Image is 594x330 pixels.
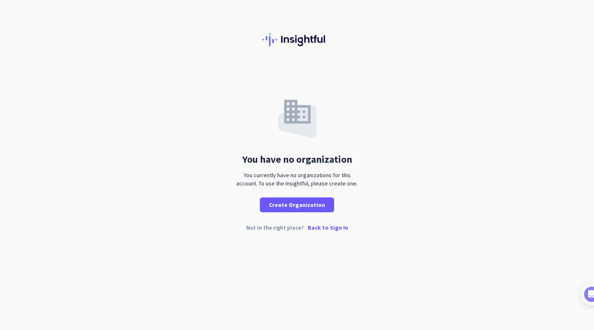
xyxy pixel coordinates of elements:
[308,225,348,230] p: Back to Sign In
[262,33,332,46] img: Insightful
[242,154,352,164] div: You have no organization
[233,171,361,188] div: You currently have no organizations for this account. To use the Insightful, please create one.
[260,197,334,212] button: Create Organization
[269,201,325,209] span: Create Organization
